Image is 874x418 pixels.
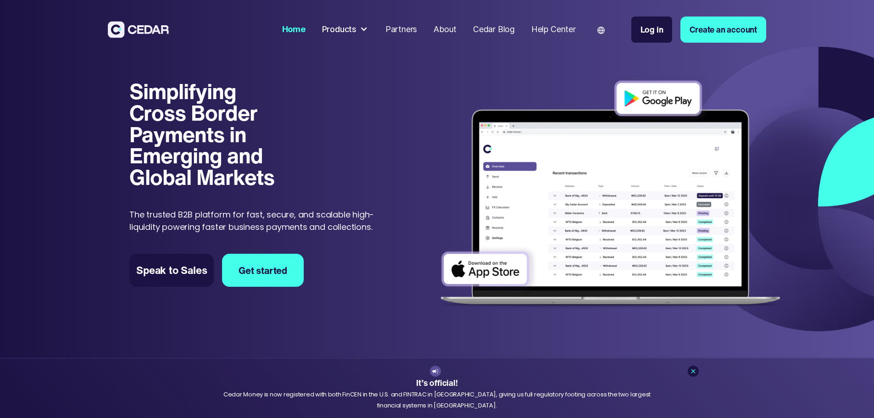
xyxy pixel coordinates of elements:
a: Partners [381,19,421,40]
img: Dashboard of transactions [433,74,788,315]
img: world icon [597,27,605,34]
a: Get started [222,254,304,287]
div: Home [282,23,306,36]
a: Log in [631,17,673,43]
div: Help Center [531,23,576,36]
h1: Simplifying Cross Border Payments in Emerging and Global Markets [129,81,287,188]
a: Cedar Blog [469,19,519,40]
div: Products [318,19,373,40]
p: The trusted B2B platform for fast, secure, and scalable high-liquidity powering faster business p... [129,208,392,233]
div: About [434,23,456,36]
a: Speak to Sales [129,254,214,287]
div: Log in [640,23,663,36]
div: Partners [385,23,417,36]
div: Products [322,23,356,36]
div: Cedar Blog [473,23,515,36]
a: About [429,19,461,40]
a: Home [278,19,310,40]
a: Help Center [527,19,580,40]
a: Create an account [680,17,766,43]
